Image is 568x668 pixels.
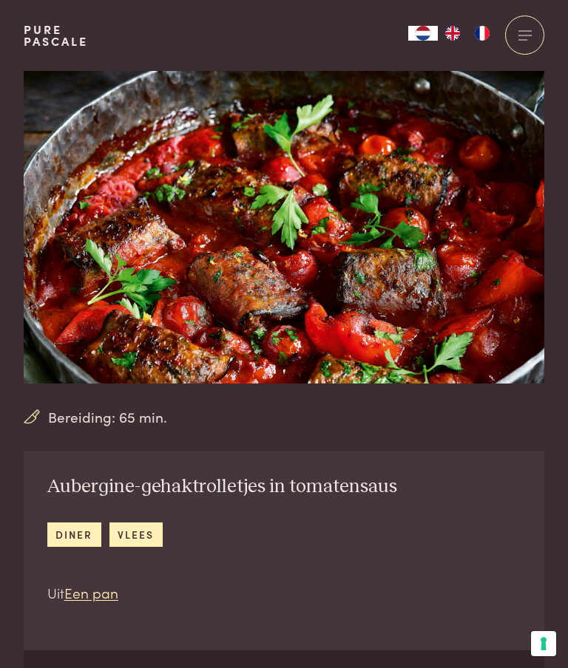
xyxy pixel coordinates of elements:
[47,475,397,499] h2: Aubergine-gehaktrolletjes in tomatensaus
[531,631,556,656] button: Uw voorkeuren voor toestemming voor trackingtechnologieën
[408,26,497,41] aside: Language selected: Nederlands
[48,406,167,428] span: Bereiding: 65 min.
[47,522,101,547] a: diner
[438,26,467,41] a: EN
[24,24,88,47] a: PurePascale
[467,26,497,41] a: FR
[408,26,438,41] a: NL
[64,582,118,602] a: Een pan
[24,71,544,384] img: Aubergine-gehaktrolletjes in tomatensaus
[109,522,163,547] a: vlees
[408,26,438,41] div: Language
[438,26,497,41] ul: Language list
[47,582,397,604] p: Uit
